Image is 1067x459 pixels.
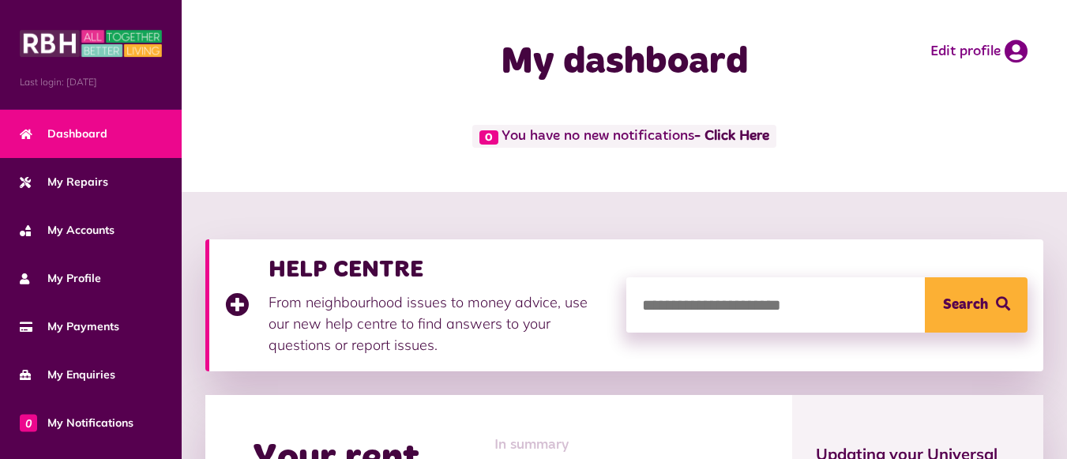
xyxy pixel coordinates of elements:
[20,270,101,287] span: My Profile
[20,318,119,335] span: My Payments
[269,255,611,284] h3: HELP CENTRE
[20,28,162,59] img: MyRBH
[419,40,830,85] h1: My dashboard
[20,75,162,89] span: Last login: [DATE]
[479,130,498,145] span: 0
[20,222,115,239] span: My Accounts
[925,277,1028,333] button: Search
[269,292,611,356] p: From neighbourhood issues to money advice, use our new help centre to find answers to your questi...
[20,367,115,383] span: My Enquiries
[20,414,37,431] span: 0
[20,174,108,190] span: My Repairs
[20,415,133,431] span: My Notifications
[20,126,107,142] span: Dashboard
[694,130,769,144] a: - Click Here
[472,125,776,148] span: You have no new notifications
[930,40,1028,63] a: Edit profile
[494,435,590,456] span: In summary
[943,277,988,333] span: Search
